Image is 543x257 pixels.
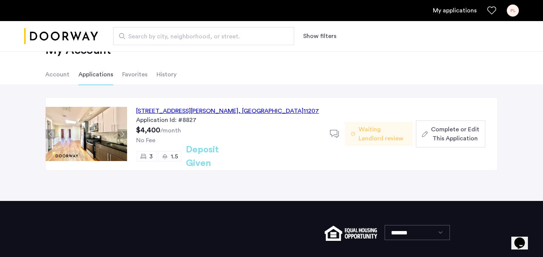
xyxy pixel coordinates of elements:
[416,120,485,148] button: button
[511,227,535,249] iframe: chat widget
[136,106,319,116] div: [STREET_ADDRESS][PERSON_NAME] 11207
[433,6,477,15] a: My application
[171,154,178,160] span: 1.5
[45,64,69,85] li: Account
[128,32,273,41] span: Search by city, neighborhood, or street.
[507,5,519,17] div: PL
[78,64,113,85] li: Applications
[24,22,98,50] img: logo
[136,137,155,143] span: No Fee
[149,154,153,160] span: 3
[186,143,246,170] h2: Deposit Given
[303,32,336,41] button: Show or hide filters
[238,108,304,114] span: , [GEOGRAPHIC_DATA]
[136,116,321,125] div: Application Id: #8827
[325,226,377,241] img: equal-housing.png
[359,125,407,143] span: Waiting Landlord review
[487,6,496,15] a: Favorites
[118,129,127,139] button: Next apartment
[46,129,55,139] button: Previous apartment
[156,64,176,85] li: History
[24,22,98,50] a: Cazamio logo
[136,126,160,134] span: $4,400
[122,64,147,85] li: Favorites
[385,225,450,240] select: Language select
[160,128,181,134] sub: /month
[46,107,127,161] img: Apartment photo
[431,125,479,143] span: Complete or Edit This Application
[113,27,294,45] input: Apartment Search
